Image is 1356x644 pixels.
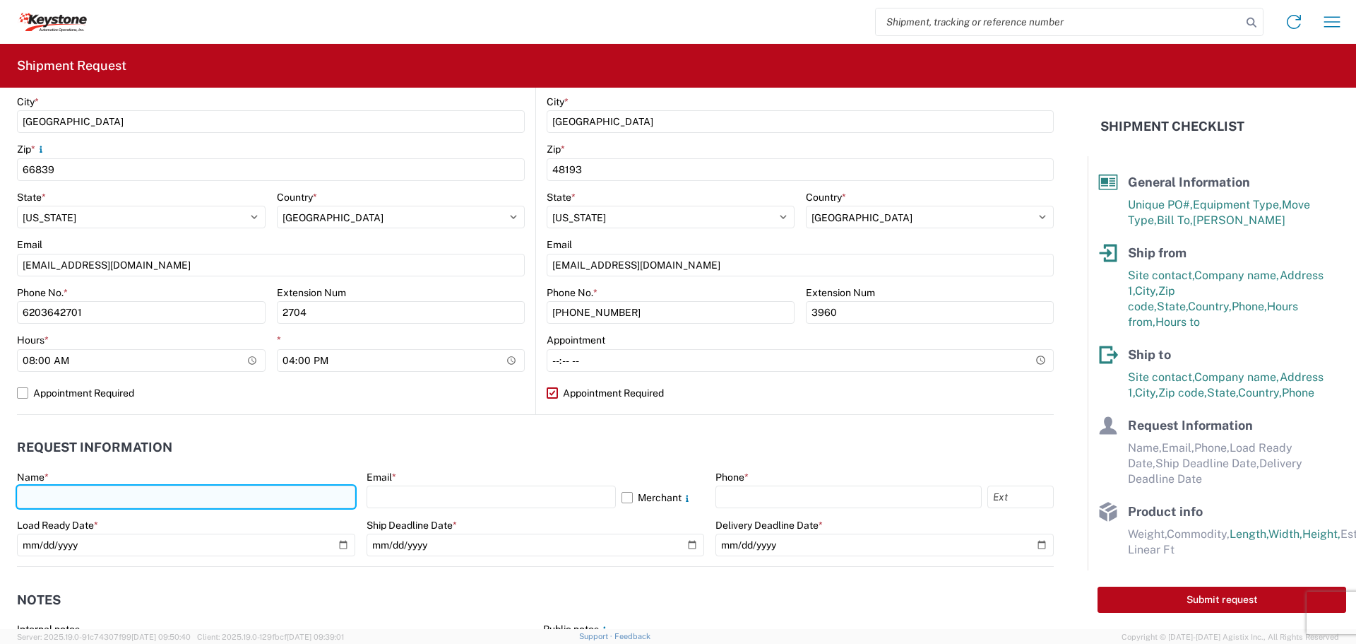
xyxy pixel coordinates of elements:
label: Internal notes [17,623,80,636]
label: Ship Deadline Date [367,519,457,532]
span: Ship to [1128,347,1171,362]
span: Phone, [1194,441,1230,455]
span: State, [1207,386,1238,399]
label: State [547,191,576,204]
span: Site contact, [1128,269,1194,282]
label: Merchant [621,486,705,508]
span: City, [1135,386,1158,399]
span: Request Information [1128,418,1253,433]
span: Copyright © [DATE]-[DATE] Agistix Inc., All Rights Reserved [1122,631,1339,643]
label: City [547,95,569,108]
label: Phone [715,471,749,484]
label: Email [367,471,396,484]
span: Ship Deadline Date, [1155,457,1259,470]
span: Weight, [1128,527,1167,541]
span: City, [1135,284,1158,298]
label: Appointment Required [17,382,525,404]
label: Phone No. [547,286,597,299]
label: Country [277,191,317,204]
span: Country, [1188,300,1232,313]
span: State, [1157,300,1188,313]
span: Commodity, [1167,527,1230,541]
span: Company name, [1194,370,1280,384]
span: Hours to [1155,315,1200,329]
label: Extension Num [806,286,875,299]
span: General Information [1128,175,1250,189]
label: Appointment Required [547,382,1054,404]
label: Delivery Deadline Date [715,519,823,532]
label: Country [806,191,846,204]
input: Shipment, tracking or reference number [876,8,1242,35]
span: Email, [1162,441,1194,455]
label: State [17,191,46,204]
span: Bill To, [1157,213,1193,227]
span: [DATE] 09:50:40 [131,633,191,641]
span: Client: 2025.19.0-129fbcf [197,633,344,641]
span: Server: 2025.19.0-91c74307f99 [17,633,191,641]
label: Zip [547,143,565,156]
span: Height, [1302,527,1340,541]
a: Feedback [614,632,650,640]
span: Company name, [1194,269,1280,282]
label: Email [547,238,572,251]
label: Extension Num [277,286,346,299]
span: [DATE] 09:39:01 [287,633,344,641]
h2: Request Information [17,440,172,455]
span: [PERSON_NAME] [1193,213,1285,227]
a: Support [579,632,614,640]
h2: Shipment Checklist [1100,118,1244,135]
span: Country, [1238,386,1282,399]
label: Name [17,471,49,484]
span: Name, [1128,441,1162,455]
span: Length, [1230,527,1268,541]
span: Phone, [1232,300,1267,313]
label: Public notes [543,623,610,636]
h2: Notes [17,593,61,607]
label: Hours [17,334,49,346]
label: City [17,95,39,108]
span: Product info [1128,504,1203,519]
span: Equipment Type, [1193,198,1282,211]
label: Phone No. [17,286,68,299]
input: Ext [987,486,1054,508]
span: Site contact, [1128,370,1194,384]
span: Ship from [1128,245,1186,260]
label: Load Ready Date [17,519,98,532]
label: Appointment [547,334,605,346]
label: Email [17,238,42,251]
span: Phone [1282,386,1314,399]
h2: Shipment Request [17,57,126,74]
span: Width, [1268,527,1302,541]
span: Unique PO#, [1128,198,1193,211]
label: Zip [17,143,47,156]
button: Submit request [1098,587,1346,613]
span: Zip code, [1158,386,1207,399]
